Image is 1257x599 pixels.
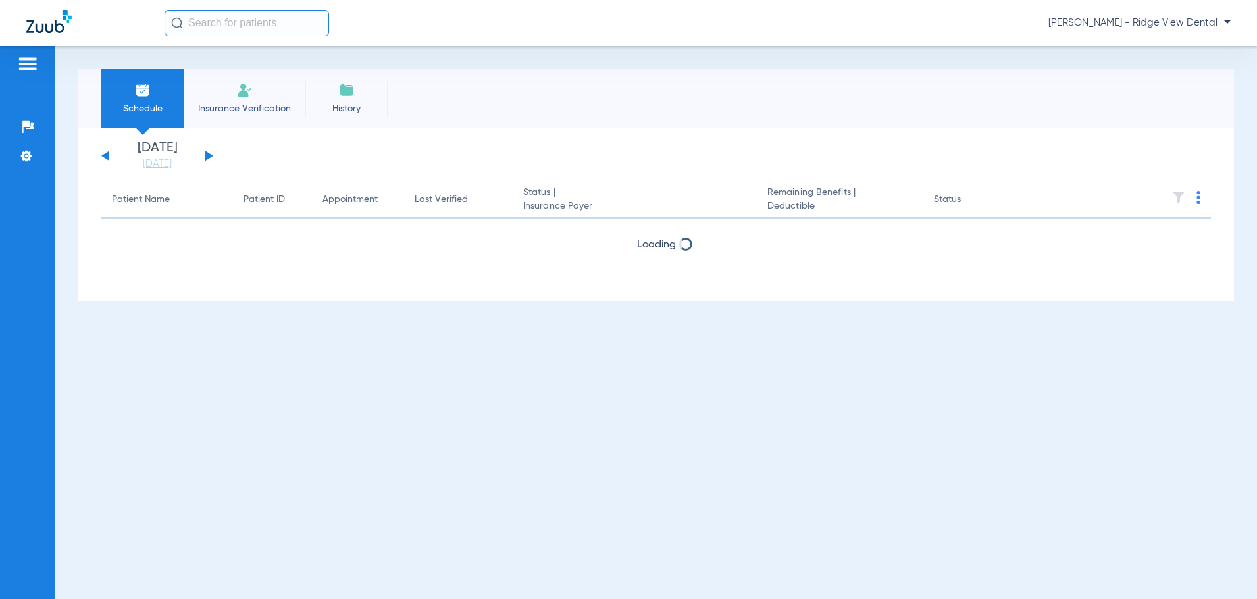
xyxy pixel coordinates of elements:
[118,142,197,170] li: [DATE]
[322,193,394,207] div: Appointment
[193,102,295,115] span: Insurance Verification
[17,56,38,72] img: hamburger-icon
[112,193,170,207] div: Patient Name
[923,182,1012,219] th: Status
[135,82,151,98] img: Schedule
[112,193,222,207] div: Patient Name
[637,240,676,250] span: Loading
[171,17,183,29] img: Search Icon
[111,102,174,115] span: Schedule
[767,199,913,213] span: Deductible
[237,82,253,98] img: Manual Insurance Verification
[26,10,72,33] img: Zuub Logo
[523,199,746,213] span: Insurance Payer
[513,182,757,219] th: Status |
[1048,16,1231,30] span: [PERSON_NAME] - Ridge View Dental
[415,193,468,207] div: Last Verified
[1196,191,1200,204] img: group-dot-blue.svg
[244,193,285,207] div: Patient ID
[1172,191,1185,204] img: filter.svg
[415,193,502,207] div: Last Verified
[244,193,301,207] div: Patient ID
[757,182,923,219] th: Remaining Benefits |
[322,193,378,207] div: Appointment
[118,157,197,170] a: [DATE]
[315,102,378,115] span: History
[165,10,329,36] input: Search for patients
[339,82,355,98] img: History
